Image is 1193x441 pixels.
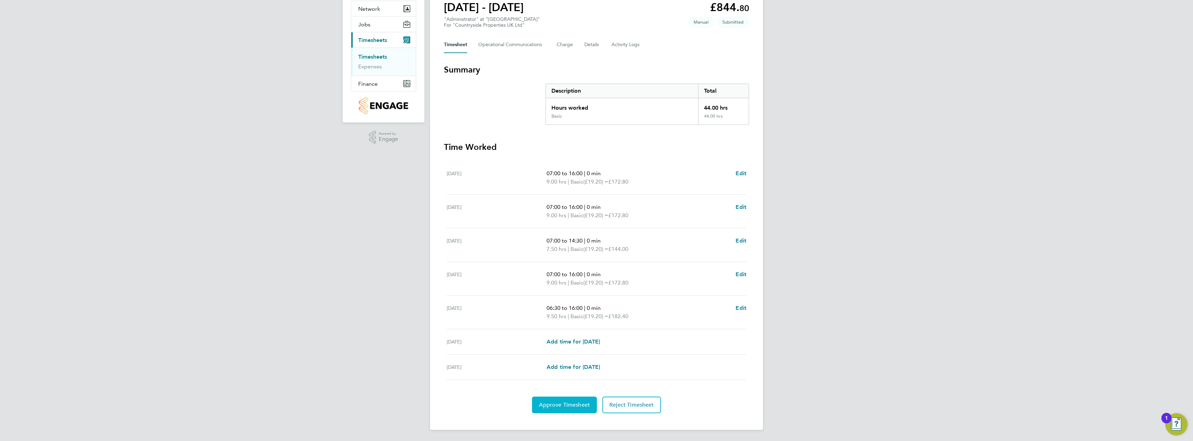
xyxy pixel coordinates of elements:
[739,3,749,13] span: 80
[583,178,608,185] span: (£19.20) =
[587,204,601,210] span: 0 min
[358,6,380,12] span: Network
[736,169,746,178] a: Edit
[584,271,585,278] span: |
[358,37,387,43] span: Timesheets
[351,48,416,76] div: Timesheets
[736,304,746,312] a: Edit
[547,178,566,185] span: 9.00 hrs
[551,113,562,119] div: Basic
[568,313,569,320] span: |
[698,113,749,125] div: 44.00 hrs
[570,279,583,287] span: Basic
[444,22,540,28] div: For "Countryside Properties UK Ltd"
[584,204,585,210] span: |
[736,237,746,244] span: Edit
[570,312,583,321] span: Basic
[570,211,583,220] span: Basic
[444,142,749,153] h3: Time Worked
[584,305,585,311] span: |
[584,36,600,53] button: Details
[351,32,416,48] button: Timesheets
[608,279,628,286] span: £172.80
[688,16,714,28] span: This timesheet was manually created.
[351,76,416,91] button: Finance
[444,16,540,28] div: "Administrator" at "[GEOGRAPHIC_DATA]"
[736,170,746,177] span: Edit
[447,169,547,186] div: [DATE]
[447,237,547,253] div: [DATE]
[736,204,746,210] span: Edit
[602,397,661,413] button: Reject Timesheet
[547,338,600,345] span: Add time for [DATE]
[1165,413,1187,435] button: Open Resource Center, 1 new notification
[547,279,566,286] span: 9.00 hrs
[570,178,583,186] span: Basic
[547,204,583,210] span: 07:00 to 16:00
[583,279,608,286] span: (£19.20) =
[546,84,749,125] div: Summary
[609,401,654,408] span: Reject Timesheet
[547,338,600,346] a: Add time for [DATE]
[359,97,408,114] img: countryside-properties-logo-retina.png
[587,170,601,177] span: 0 min
[351,97,416,114] a: Go to home page
[547,237,583,244] span: 07:00 to 14:30
[532,397,597,413] button: Approve Timesheet
[736,305,746,311] span: Edit
[369,131,398,144] a: Powered byEngage
[547,271,583,278] span: 07:00 to 16:00
[583,212,608,219] span: (£19.20) =
[608,313,628,320] span: £182.40
[568,178,569,185] span: |
[1165,418,1168,427] div: 1
[447,203,547,220] div: [DATE]
[568,212,569,219] span: |
[698,84,749,98] div: Total
[547,305,583,311] span: 06:30 to 16:00
[583,246,608,252] span: (£19.20) =
[547,364,600,370] span: Add time for [DATE]
[444,0,524,14] h1: [DATE] - [DATE]
[736,271,746,278] span: Edit
[557,36,573,53] button: Charge
[379,131,398,137] span: Powered by
[358,63,382,70] a: Expenses
[478,36,546,53] button: Operational Communications
[736,237,746,245] a: Edit
[710,1,749,14] app-decimal: £844.
[568,279,569,286] span: |
[587,271,601,278] span: 0 min
[608,178,628,185] span: £172.80
[608,212,628,219] span: £172.80
[547,363,600,371] a: Add time for [DATE]
[611,36,641,53] button: Activity Logs
[717,16,749,28] span: This timesheet is Submitted.
[587,305,601,311] span: 0 min
[358,21,370,28] span: Jobs
[608,246,628,252] span: £144.00
[351,17,416,32] button: Jobs
[539,401,590,408] span: Approve Timesheet
[736,203,746,211] a: Edit
[547,313,566,320] span: 9.50 hrs
[546,84,698,98] div: Description
[444,64,749,413] section: Timesheet
[736,270,746,279] a: Edit
[587,237,601,244] span: 0 min
[447,270,547,287] div: [DATE]
[568,246,569,252] span: |
[444,36,467,53] button: Timesheet
[358,80,378,87] span: Finance
[584,237,585,244] span: |
[547,212,566,219] span: 9.00 hrs
[447,304,547,321] div: [DATE]
[358,53,387,60] a: Timesheets
[351,1,416,16] button: Network
[546,98,698,113] div: Hours worked
[447,363,547,371] div: [DATE]
[447,338,547,346] div: [DATE]
[698,98,749,113] div: 44.00 hrs
[547,170,583,177] span: 07:00 to 16:00
[547,246,566,252] span: 7.50 hrs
